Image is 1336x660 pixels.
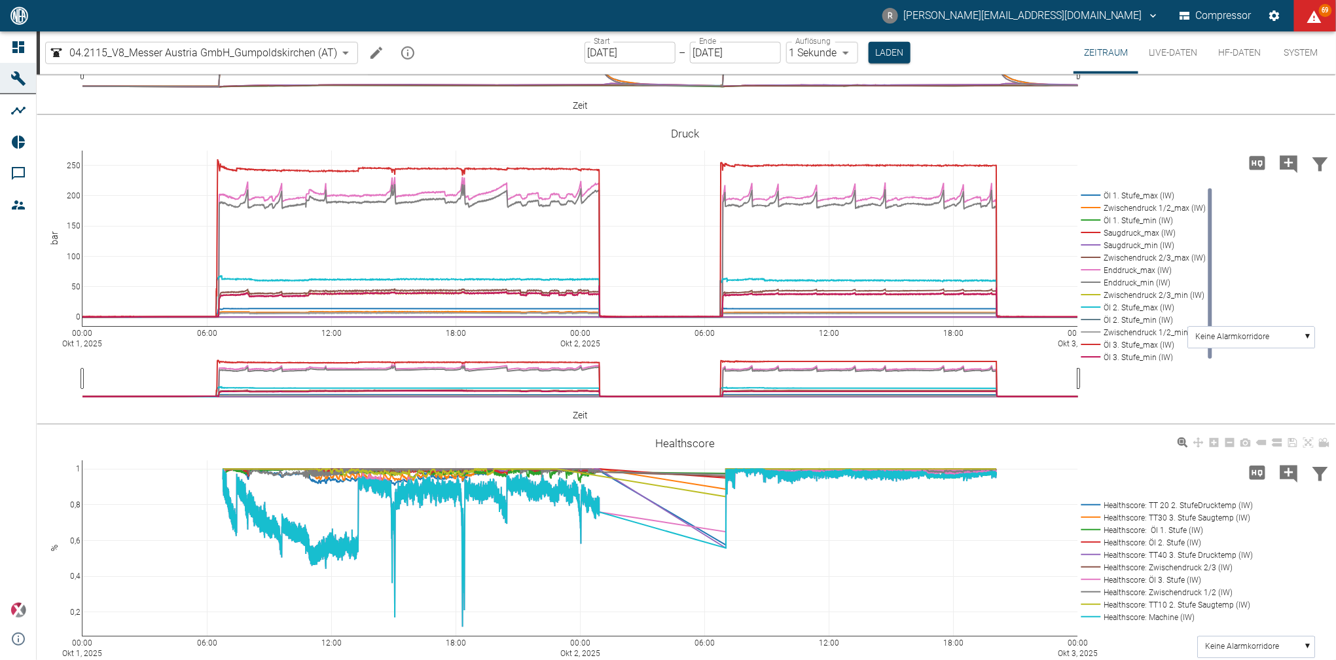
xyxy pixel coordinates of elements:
[869,42,911,64] button: Laden
[1242,156,1273,168] span: Hohe Auflösung
[48,45,337,61] a: 04.2115_V8_Messer Austria GmbH_Gumpoldskirchen (AT)
[1272,31,1331,74] button: System
[1074,31,1138,74] button: Zeitraum
[1319,4,1332,17] span: 69
[786,42,858,64] div: 1 Sekunde
[1196,333,1270,342] text: Keine Alarmkorridore
[1273,146,1305,180] button: Kommentar hinzufügen
[1208,31,1272,74] button: HF-Daten
[1177,4,1255,27] button: Compressor
[1305,456,1336,490] button: Daten filtern
[1206,642,1280,651] text: Keine Alarmkorridore
[69,45,337,60] span: 04.2115_V8_Messer Austria GmbH_Gumpoldskirchen (AT)
[1138,31,1208,74] button: Live-Daten
[594,36,610,47] label: Start
[882,8,898,24] div: R
[9,7,29,24] img: logo
[1305,146,1336,180] button: Daten filtern
[679,45,686,60] p: –
[585,42,676,64] input: DD.MM.YYYY
[795,36,831,47] label: Auflösung
[10,602,26,618] img: Xplore Logo
[1263,4,1286,27] button: Einstellungen
[395,40,421,66] button: mission info
[1242,466,1273,478] span: Hohe Auflösung
[690,42,781,64] input: DD.MM.YYYY
[880,4,1161,27] button: rene.anke@neac.de
[699,36,716,47] label: Ende
[1273,456,1305,490] button: Kommentar hinzufügen
[363,40,389,66] button: Machine bearbeiten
